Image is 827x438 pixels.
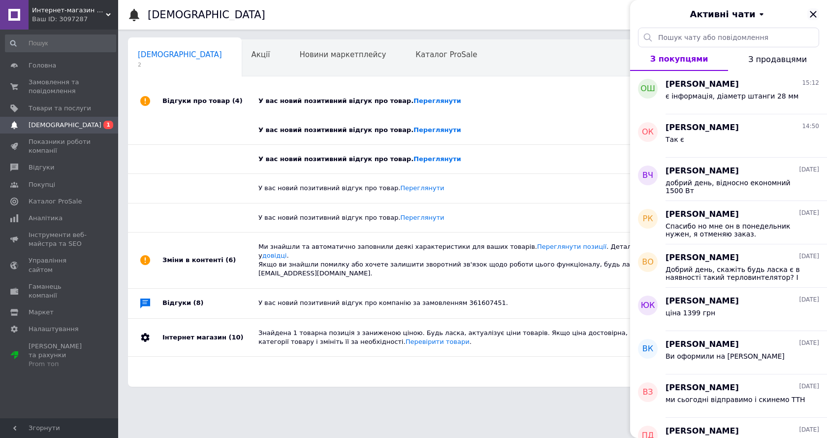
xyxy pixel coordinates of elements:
[641,300,655,311] span: ЮК
[666,339,739,350] span: [PERSON_NAME]
[642,127,654,138] span: ОК
[690,8,755,21] span: Активні чати
[103,121,113,129] span: 1
[630,374,827,418] button: ВЗ[PERSON_NAME][DATE]ми сьогодні відправимо і скинемо ТТН
[29,121,101,130] span: [DEMOGRAPHIC_DATA]
[29,325,79,334] span: Налаштування
[802,79,819,87] span: 15:12
[666,296,739,307] span: [PERSON_NAME]
[630,114,827,158] button: ОК[PERSON_NAME]14:50Так є
[415,50,477,59] span: Каталог ProSale
[29,104,91,113] span: Товари та послуги
[29,137,91,155] span: Показники роботи компанії
[666,209,739,220] span: [PERSON_NAME]
[299,50,386,59] span: Новини маркетплейсу
[630,71,827,114] button: ОШ[PERSON_NAME]15:12є інформація, діаметр штанги 28 мм
[148,9,265,21] h1: [DEMOGRAPHIC_DATA]
[29,231,91,248] span: Інструменти веб-майстра та SEO
[799,426,819,434] span: [DATE]
[258,184,694,193] div: У вас новий позитивний відгук про товар.
[29,78,91,96] span: Замовлення та повідомлення
[162,233,258,288] div: Зміни в контенті
[666,426,739,437] span: [PERSON_NAME]
[666,166,739,177] span: [PERSON_NAME]
[728,47,827,71] button: З продавцями
[32,15,118,24] div: Ваш ID: 3097287
[413,155,461,163] a: Переглянути
[799,209,819,217] span: [DATE]
[232,97,243,104] span: (4)
[666,252,739,264] span: [PERSON_NAME]
[666,92,798,100] span: є інформація, діаметр штанги 28 мм
[29,342,91,369] span: [PERSON_NAME] та рахунки
[258,242,709,278] div: Ми знайшли та автоматично заповнили деякі характеристики для ваших товарів. . Детальніше про функ...
[162,86,258,116] div: Відгуки про товар
[162,319,258,356] div: Інтернет магазин
[228,334,243,341] span: (10)
[666,79,739,90] span: [PERSON_NAME]
[650,54,708,64] span: З покупцями
[630,47,728,71] button: З покупцями
[258,213,694,222] div: У вас новий позитивний відгук про товар.
[642,343,653,355] span: ВК
[29,197,82,206] span: Каталог ProSale
[658,8,799,21] button: Активні чати
[162,289,258,318] div: Відгуки
[666,122,739,134] span: [PERSON_NAME]
[666,382,739,394] span: [PERSON_NAME]
[638,28,819,47] input: Пошук чату або повідомлення
[225,256,236,264] span: (6)
[29,61,56,70] span: Головна
[630,288,827,331] button: ЮК[PERSON_NAME][DATE]ціна 1399 грн
[258,329,709,346] div: Знайдена 1 товарна позиція з заниженою ціною. Будь ласка, актуалізує ціни товарів. Якщо ціна дост...
[138,61,222,68] span: 2
[29,308,54,317] span: Маркет
[258,299,709,307] div: У вас новий позитивний відгук про компанію за замовленням 361607451.
[748,55,807,64] span: З продавцями
[400,184,444,192] a: Переглянути
[799,339,819,347] span: [DATE]
[262,252,287,259] a: довідці
[630,201,827,244] button: РК[PERSON_NAME][DATE]Спасибо но мне он в понедельник нужен, я отменяю заказ.
[29,256,91,274] span: Управління сайтом
[642,387,653,398] span: ВЗ
[537,243,606,250] a: Переглянути позиції
[29,282,91,300] span: Гаманець компанії
[666,135,684,143] span: Так є
[630,244,827,288] button: ВО[PERSON_NAME][DATE]Добрий день, скажіть будь ласка є в наявності такий терловинтелятор? І які й...
[630,158,827,201] button: ВЧ[PERSON_NAME][DATE]добрий день, відносно економний 1500 Вт
[29,360,91,369] div: Prom топ
[5,34,116,52] input: Пошук
[413,97,461,104] a: Переглянути
[252,50,270,59] span: Акції
[258,97,709,105] div: У вас новий позитивний відгук про товар.
[406,338,470,345] a: Перевірити товари
[630,331,827,374] button: ВК[PERSON_NAME][DATE]Ви оформили на [PERSON_NAME]
[640,83,655,95] span: ОШ
[400,214,444,221] a: Переглянути
[193,299,204,306] span: (8)
[807,8,819,20] button: Закрити
[413,126,461,134] a: Переглянути
[29,180,55,189] span: Покупці
[32,6,106,15] span: Интернет-магазин Zhuk
[666,266,805,281] span: Добрий день, скажіть будь ласка є в наявності такий терловинтелятор? І які його розміри, бо не зн...
[258,155,694,164] div: У вас новий позитивний відгук про товар.
[29,163,54,172] span: Відгуки
[666,222,805,238] span: Спасибо но мне он в понедельник нужен, я отменяю заказ.
[666,352,785,360] span: Ви оформили на [PERSON_NAME]
[666,309,715,317] span: ціна 1399 грн
[799,382,819,391] span: [DATE]
[29,214,63,223] span: Аналітика
[642,170,653,181] span: ВЧ
[138,50,222,59] span: [DEMOGRAPHIC_DATA]
[799,166,819,174] span: [DATE]
[799,296,819,304] span: [DATE]
[666,396,805,404] span: ми сьогодні відправимо і скинемо ТТН
[258,126,694,135] div: У вас новий позитивний відгук про товар.
[802,122,819,131] span: 14:50
[666,179,805,195] span: добрий день, відносно економний 1500 Вт
[799,252,819,261] span: [DATE]
[642,213,653,225] span: РК
[642,257,654,268] span: ВО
